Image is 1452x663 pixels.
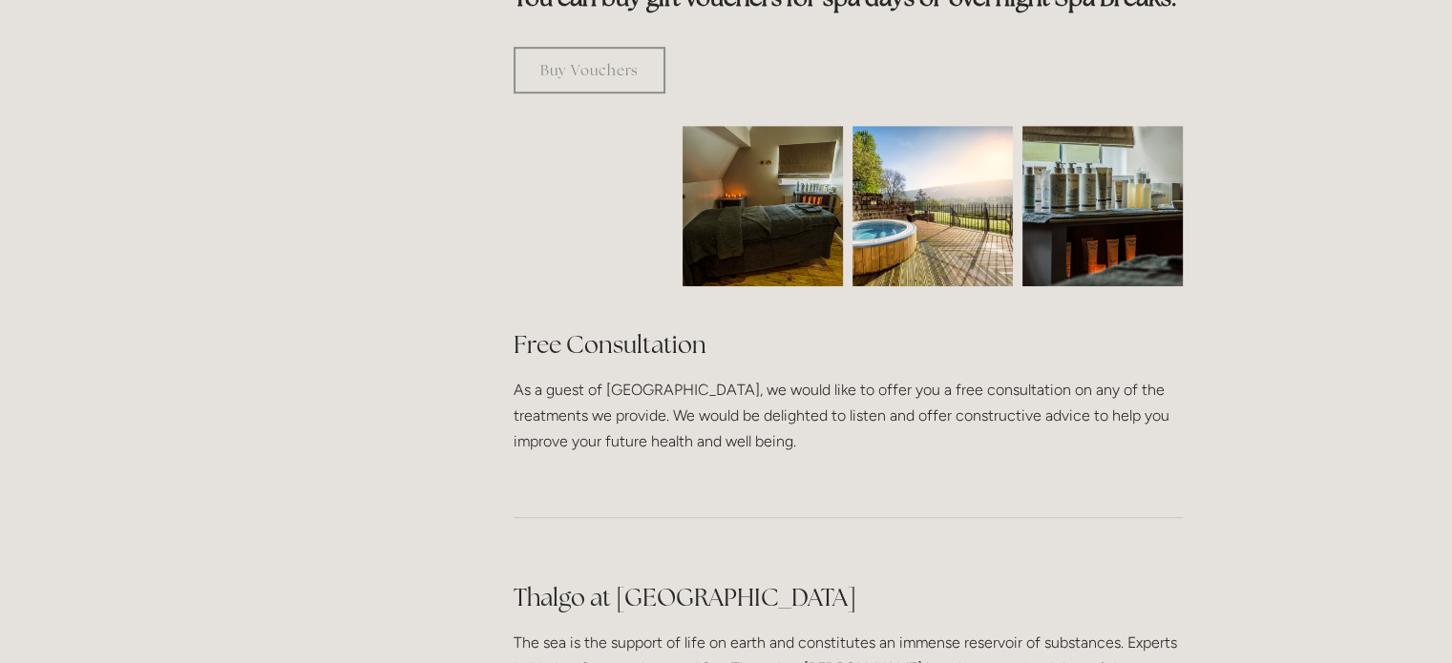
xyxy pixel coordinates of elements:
h2: Thalgo at [GEOGRAPHIC_DATA] [514,581,1183,614]
a: Buy Vouchers [514,47,665,93]
p: As a guest of [GEOGRAPHIC_DATA], we would like to offer you a free consultation on any of the tre... [514,377,1183,455]
img: Spa room, Losehill House Hotel and Spa [642,126,883,286]
img: Outdoor jacuzzi with a view of the Peak District, Losehill House Hotel and Spa [852,126,1013,286]
h2: Free Consultation [514,328,1183,362]
img: Body creams in the spa room, Losehill House Hotel and Spa [982,126,1223,286]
